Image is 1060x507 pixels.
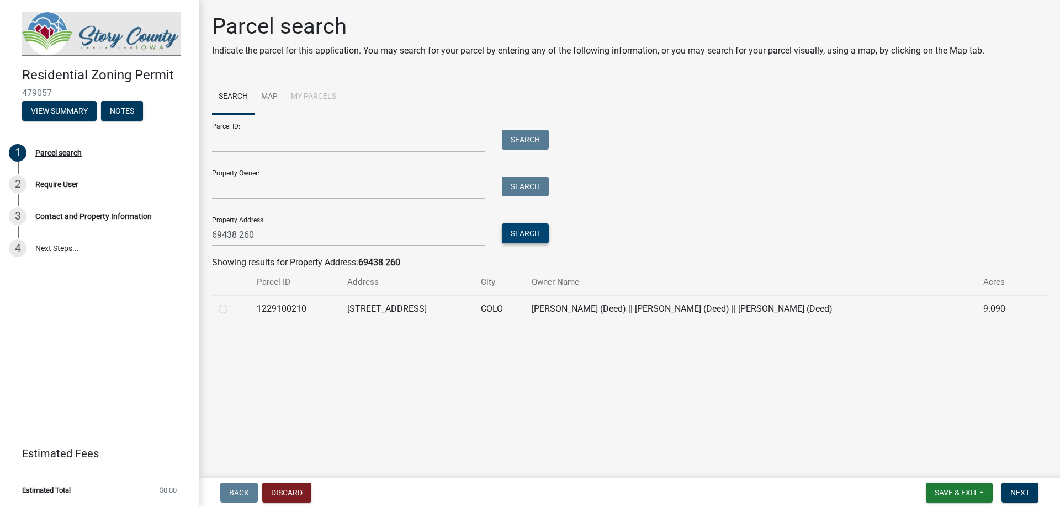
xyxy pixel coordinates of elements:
[358,257,400,268] strong: 69438 260
[341,269,474,295] th: Address
[502,177,549,196] button: Search
[35,180,78,188] div: Require User
[22,12,181,56] img: Story County, Iowa
[22,101,97,121] button: View Summary
[35,212,152,220] div: Contact and Property Information
[160,487,177,494] span: $0.00
[35,149,82,157] div: Parcel search
[212,256,1047,269] div: Showing results for Property Address:
[474,269,525,295] th: City
[9,175,26,193] div: 2
[212,13,984,40] h1: Parcel search
[474,295,525,322] td: COLO
[220,483,258,503] button: Back
[212,79,255,115] a: Search
[9,239,26,257] div: 4
[22,487,71,494] span: Estimated Total
[250,269,341,295] th: Parcel ID
[1001,483,1038,503] button: Next
[262,483,311,503] button: Discard
[101,107,143,116] wm-modal-confirm: Notes
[502,130,549,150] button: Search
[22,67,190,83] h4: Residential Zoning Permit
[341,295,474,322] td: [STREET_ADDRESS]
[977,295,1027,322] td: 9.090
[22,88,177,98] span: 479057
[935,488,977,497] span: Save & Exit
[9,207,26,225] div: 3
[22,107,97,116] wm-modal-confirm: Summary
[977,269,1027,295] th: Acres
[9,144,26,162] div: 1
[255,79,284,115] a: Map
[525,269,977,295] th: Owner Name
[250,295,341,322] td: 1229100210
[1010,488,1030,497] span: Next
[502,223,549,243] button: Search
[9,442,181,465] a: Estimated Fees
[926,483,993,503] button: Save & Exit
[212,44,984,57] p: Indicate the parcel for this application. You may search for your parcel by entering any of the f...
[229,488,249,497] span: Back
[101,101,143,121] button: Notes
[525,295,977,322] td: [PERSON_NAME] (Deed) || [PERSON_NAME] (Deed) || [PERSON_NAME] (Deed)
